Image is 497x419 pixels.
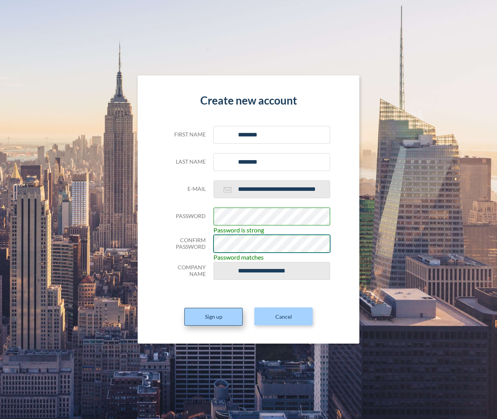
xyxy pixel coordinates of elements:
h5: Confirm Password [167,237,206,250]
h5: E-mail [167,186,206,192]
a: Cancel [254,307,313,325]
h5: First name [167,131,206,138]
h5: Company Name [167,264,206,278]
h5: Password [167,213,206,220]
h5: Last name [167,159,206,165]
h4: Create new account [167,94,330,107]
button: Sign up [184,308,243,326]
span: Password is strong [213,225,264,235]
span: Password matches [213,253,264,262]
